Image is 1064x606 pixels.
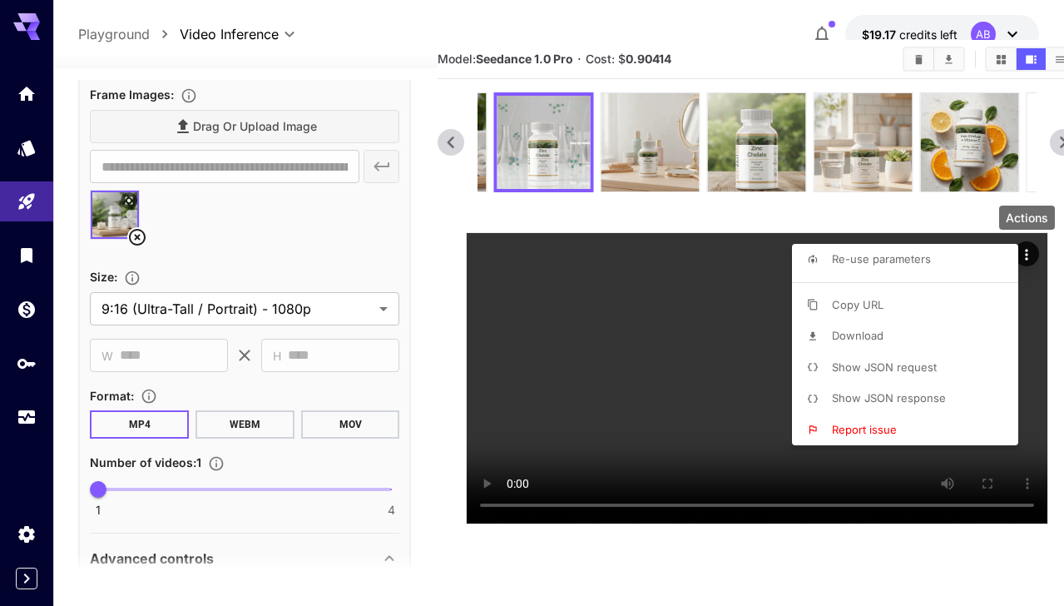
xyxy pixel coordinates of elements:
[832,391,946,405] span: Show JSON response
[832,423,897,436] span: Report issue
[832,252,931,266] span: Re-use parameters
[832,360,937,374] span: Show JSON request
[999,206,1055,230] div: Actions
[832,298,883,311] span: Copy URL
[832,329,883,342] span: Download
